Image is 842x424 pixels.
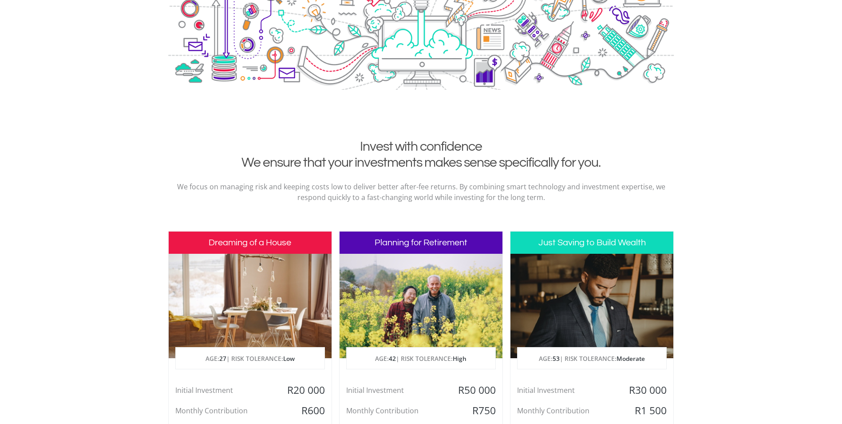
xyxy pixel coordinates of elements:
div: Initial Investment [510,384,619,397]
h3: Planning for Retirement [340,232,502,254]
div: Monthly Contribution [510,404,619,417]
p: We focus on managing risk and keeping costs low to deliver better after-fee returns. By combining... [175,181,668,203]
p: AGE: | RISK TOLERANCE: [176,348,324,370]
span: 42 [389,354,396,363]
div: Monthly Contribution [340,404,448,417]
h3: Just Saving to Build Wealth [510,232,673,254]
div: Monthly Contribution [169,404,277,417]
span: 53 [553,354,560,363]
div: R30 000 [619,384,673,397]
h2: Invest with confidence We ensure that your investments makes sense specifically for you. [175,139,668,171]
p: AGE: | RISK TOLERANCE: [518,348,666,370]
span: 27 [219,354,226,363]
span: Moderate [617,354,645,363]
div: R20 000 [277,384,331,397]
div: Initial Investment [169,384,277,397]
p: AGE: | RISK TOLERANCE: [347,348,495,370]
h3: Dreaming of a House [169,232,332,254]
div: R1 500 [619,404,673,417]
div: R600 [277,404,331,417]
div: R750 [448,404,502,417]
span: High [453,354,466,363]
div: R50 000 [448,384,502,397]
div: Initial Investment [340,384,448,397]
span: Low [283,354,295,363]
